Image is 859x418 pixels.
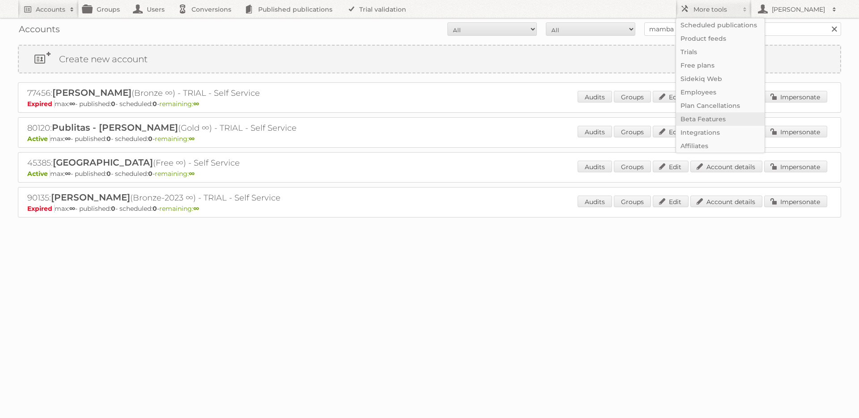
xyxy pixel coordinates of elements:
strong: 0 [153,100,157,108]
a: Create new account [19,46,840,73]
strong: 0 [148,170,153,178]
span: Active [27,170,50,178]
a: Edit [653,91,689,102]
h2: 77456: (Bronze ∞) - TRIAL - Self Service [27,87,340,99]
a: Employees [676,85,765,99]
a: Edit [653,161,689,172]
span: remaining: [159,100,199,108]
a: Account details [690,196,762,207]
h2: [PERSON_NAME] [770,5,828,14]
strong: 0 [111,205,115,213]
span: Active [27,135,50,143]
span: Publitas - [PERSON_NAME] [52,122,178,133]
a: Plan Cancellations [676,99,765,112]
a: Product feeds [676,32,765,45]
strong: 0 [153,205,157,213]
a: Audits [578,161,612,172]
span: [GEOGRAPHIC_DATA] [53,157,153,168]
a: Groups [614,126,651,137]
a: Impersonate [764,91,827,102]
strong: 0 [106,135,111,143]
a: Impersonate [764,126,827,137]
strong: ∞ [189,135,195,143]
h2: 80120: (Gold ∞) - TRIAL - Self Service [27,122,340,134]
a: Groups [614,161,651,172]
a: Audits [578,126,612,137]
strong: ∞ [193,205,199,213]
span: [PERSON_NAME] [52,87,132,98]
p: max: - published: - scheduled: - [27,205,832,213]
a: Audits [578,196,612,207]
a: Integrations [676,126,765,139]
strong: ∞ [69,100,75,108]
strong: ∞ [69,205,75,213]
a: Affiliates [676,139,765,153]
a: Edit [653,126,689,137]
a: Groups [614,196,651,207]
strong: 0 [148,135,153,143]
span: remaining: [155,135,195,143]
a: Free plans [676,59,765,72]
span: remaining: [155,170,195,178]
h2: Accounts [36,5,65,14]
a: Edit [653,196,689,207]
a: Impersonate [764,161,827,172]
strong: ∞ [189,170,195,178]
span: remaining: [159,205,199,213]
p: max: - published: - scheduled: - [27,170,832,178]
a: Trials [676,45,765,59]
a: Scheduled publications [676,18,765,32]
strong: 0 [111,100,115,108]
strong: ∞ [65,170,71,178]
span: Expired [27,100,55,108]
a: Groups [614,91,651,102]
h2: 45385: (Free ∞) - Self Service [27,157,340,169]
a: Beta Features [676,112,765,126]
a: Sidekiq Web [676,72,765,85]
p: max: - published: - scheduled: - [27,135,832,143]
h2: 90135: (Bronze-2023 ∞) - TRIAL - Self Service [27,192,340,204]
a: Impersonate [764,196,827,207]
strong: 0 [106,170,111,178]
strong: ∞ [193,100,199,108]
strong: ∞ [65,135,71,143]
a: Audits [578,91,612,102]
span: [PERSON_NAME] [51,192,130,203]
a: Account details [690,161,762,172]
span: Expired [27,205,55,213]
p: max: - published: - scheduled: - [27,100,832,108]
h2: More tools [693,5,738,14]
